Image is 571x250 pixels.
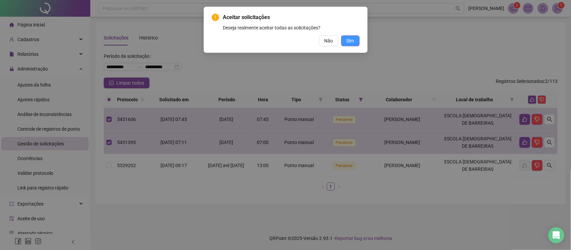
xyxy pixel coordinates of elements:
div: Deseja realmente aceitar todas as solicitações? [223,24,360,31]
span: Aceitar solicitações [223,13,360,21]
span: exclamation-circle [212,14,219,21]
span: Não [324,37,333,44]
span: Sim [347,37,354,44]
div: Open Intercom Messenger [548,227,564,243]
button: Não [319,35,339,46]
button: Sim [341,35,360,46]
